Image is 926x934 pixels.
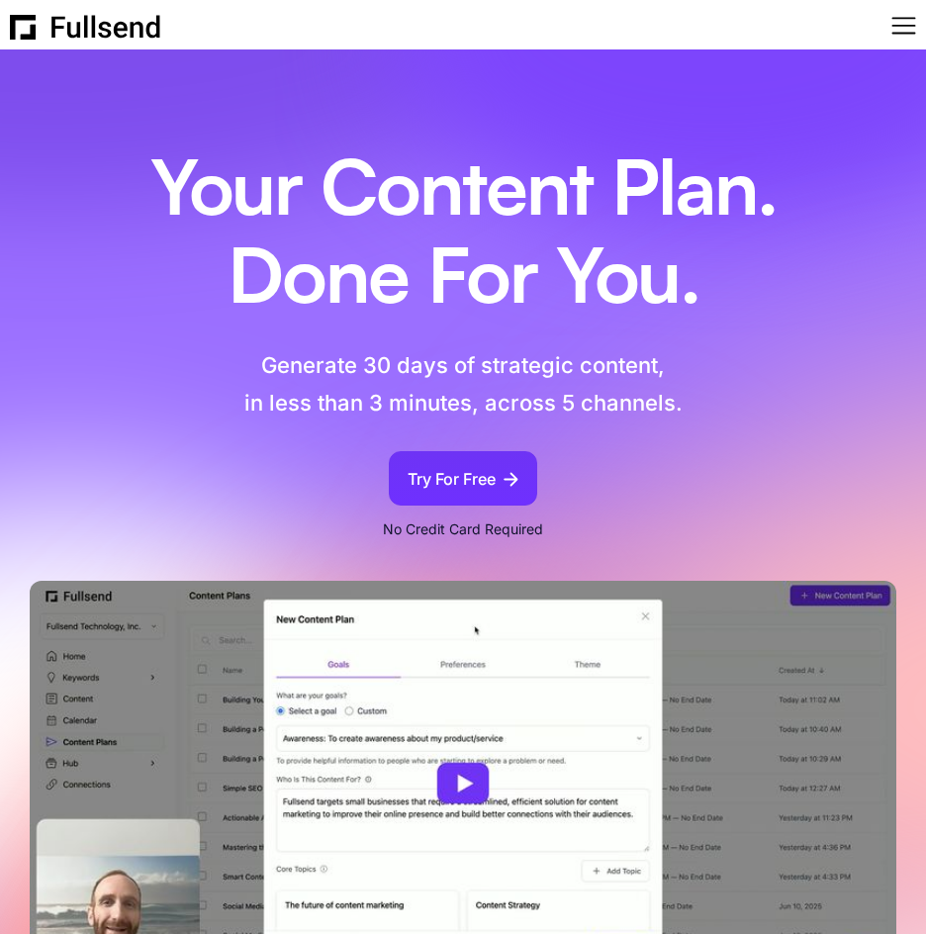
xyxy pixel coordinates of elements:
a: Try For Free [389,451,537,506]
div: Try For Free [408,466,496,493]
p: No Credit Card Required [383,517,543,541]
a: home [10,10,162,40]
div: menu [891,13,916,33]
h1: Your Content Plan. Done For You. [150,148,777,324]
p: Generate 30 days of strategic content, in less than 3 minutes, across 5 channels. [150,347,777,421]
